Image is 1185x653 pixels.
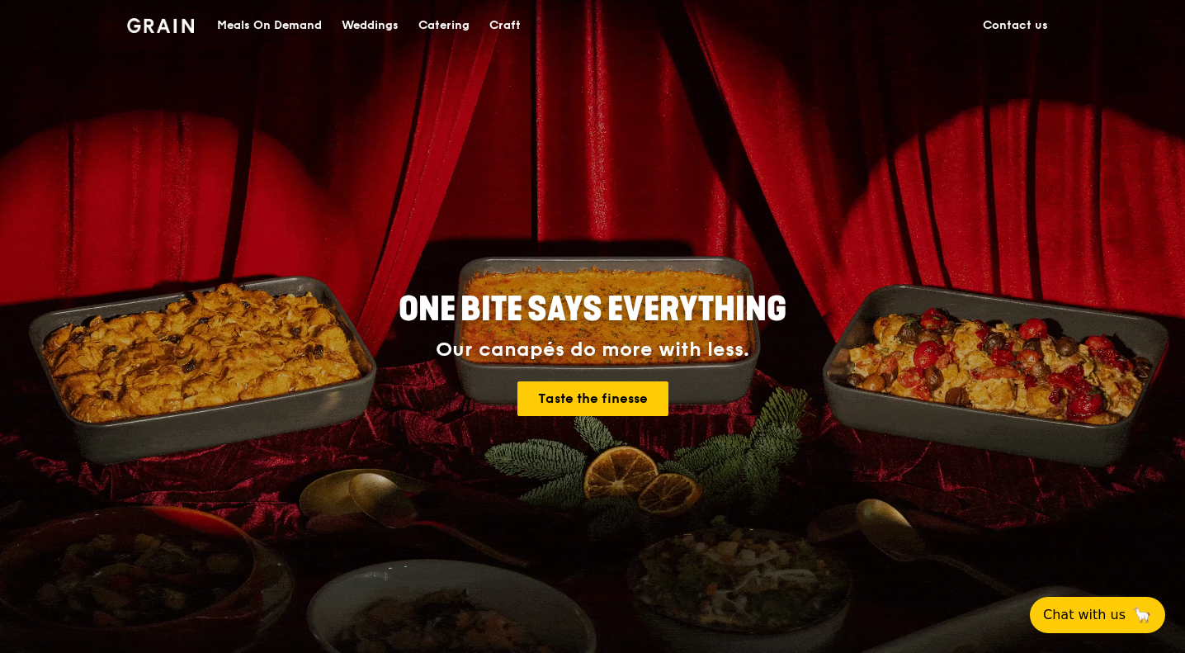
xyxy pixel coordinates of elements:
[342,1,399,50] div: Weddings
[489,1,521,50] div: Craft
[1043,605,1126,625] span: Chat with us
[217,1,322,50] div: Meals On Demand
[973,1,1058,50] a: Contact us
[479,1,531,50] a: Craft
[1132,605,1152,625] span: 🦙
[332,1,408,50] a: Weddings
[517,381,668,416] a: Taste the finesse
[1030,597,1165,633] button: Chat with us🦙
[418,1,470,50] div: Catering
[408,1,479,50] a: Catering
[399,290,786,329] span: ONE BITE SAYS EVERYTHING
[295,338,890,362] div: Our canapés do more with less.
[127,18,194,33] img: Grain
